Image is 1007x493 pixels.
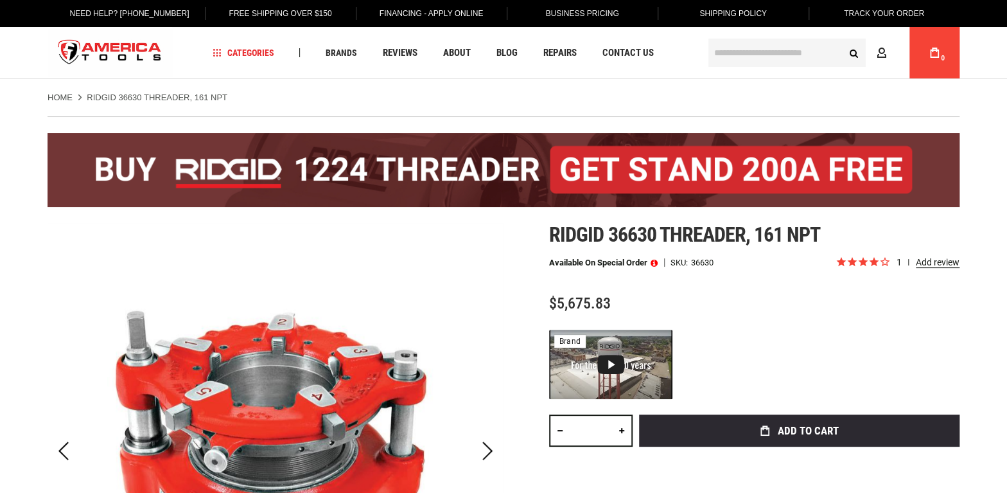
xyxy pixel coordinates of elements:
[48,92,73,103] a: Home
[897,257,959,267] span: 1 reviews
[320,44,363,62] a: Brands
[543,48,577,58] span: Repairs
[437,44,477,62] a: About
[48,29,172,77] a: store logo
[922,27,947,78] a: 0
[443,48,471,58] span: About
[377,44,423,62] a: Reviews
[778,426,839,436] span: Add to Cart
[491,44,523,62] a: Blog
[48,133,959,207] img: BOGO: Buy the RIDGID® 1224 Threader (26092), get the 92467 200A Stand FREE!
[597,44,660,62] a: Contact Us
[549,222,820,247] span: Ridgid 36630 threader, 161 npt
[670,258,691,267] strong: SKU
[549,258,658,267] p: Available on Special Order
[538,44,582,62] a: Repairs
[639,415,959,447] button: Add to Cart
[549,294,611,312] span: $5,675.83
[213,48,274,57] span: Categories
[207,44,280,62] a: Categories
[836,256,959,270] span: Rated 4.0 out of 5 stars 1 reviews
[87,93,227,102] strong: RIDGID 36630 THREADER, 161 NPT
[691,258,714,267] div: 36630
[699,9,767,18] span: Shipping Policy
[602,48,654,58] span: Contact Us
[383,48,417,58] span: Reviews
[841,40,866,65] button: Search
[908,259,909,265] span: review
[941,55,945,62] span: 0
[496,48,518,58] span: Blog
[326,48,357,57] span: Brands
[48,29,172,77] img: America Tools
